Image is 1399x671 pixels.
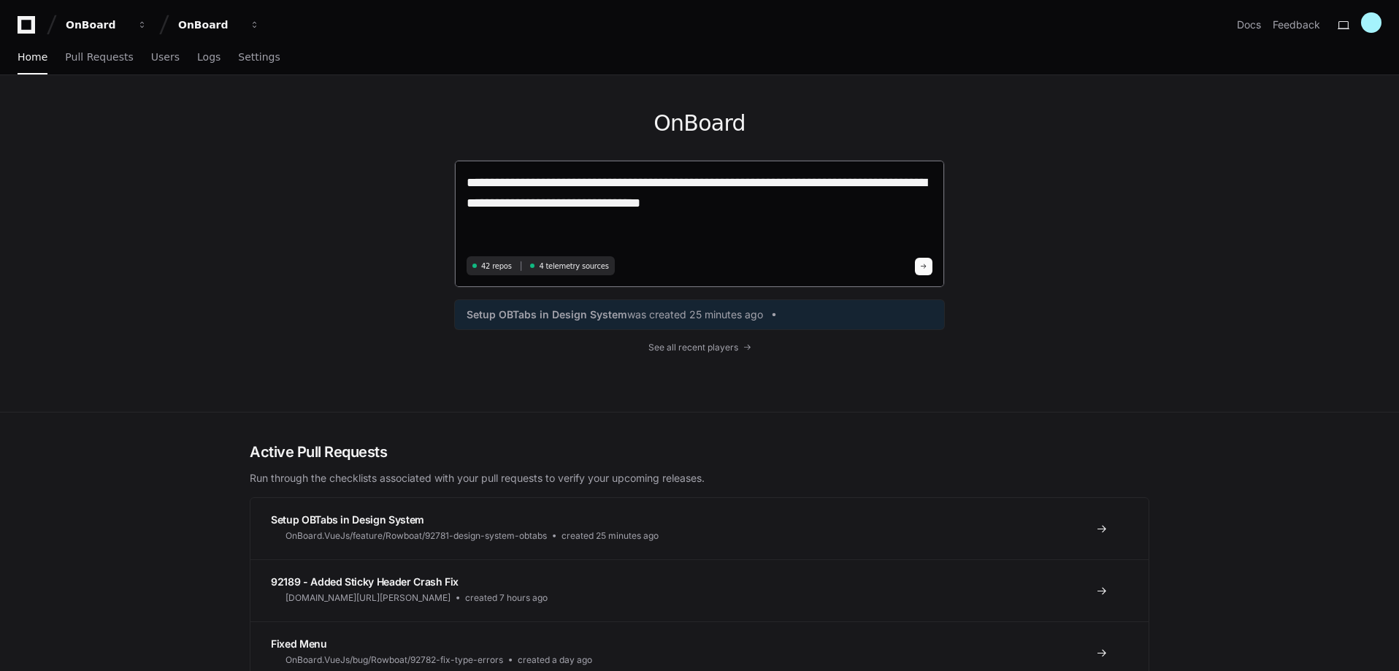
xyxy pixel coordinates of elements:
button: OnBoard [60,12,153,38]
span: Settings [238,53,280,61]
span: Pull Requests [65,53,133,61]
a: See all recent players [454,342,945,353]
span: 4 telemetry sources [539,261,608,272]
span: was created 25 minutes ago [627,307,763,322]
a: Pull Requests [65,41,133,74]
p: Run through the checklists associated with your pull requests to verify your upcoming releases. [250,471,1149,486]
span: created 25 minutes ago [561,530,659,542]
span: created 7 hours ago [465,592,548,604]
a: Docs [1237,18,1261,32]
span: OnBoard.VueJs/bug/Rowboat/92782-fix-type-errors [285,654,503,666]
a: 92189 - Added Sticky Header Crash Fix[DOMAIN_NAME][URL][PERSON_NAME]created 7 hours ago [250,559,1149,621]
div: OnBoard [178,18,241,32]
a: Setup OBTabs in Design SystemOnBoard.VueJs/feature/Rowboat/92781-design-system-obtabscreated 25 m... [250,498,1149,559]
span: created a day ago [518,654,592,666]
span: Setup OBTabs in Design System [271,513,424,526]
span: OnBoard.VueJs/feature/Rowboat/92781-design-system-obtabs [285,530,547,542]
button: Feedback [1273,18,1320,32]
a: Settings [238,41,280,74]
span: Setup OBTabs in Design System [467,307,627,322]
span: [DOMAIN_NAME][URL][PERSON_NAME] [285,592,451,604]
span: Fixed Menu [271,637,327,650]
a: Users [151,41,180,74]
a: Logs [197,41,221,74]
span: 42 repos [481,261,512,272]
span: Logs [197,53,221,61]
span: Users [151,53,180,61]
a: Home [18,41,47,74]
span: Home [18,53,47,61]
button: OnBoard [172,12,266,38]
h2: Active Pull Requests [250,442,1149,462]
span: 92189 - Added Sticky Header Crash Fix [271,575,459,588]
span: See all recent players [648,342,738,353]
div: OnBoard [66,18,129,32]
a: Setup OBTabs in Design Systemwas created 25 minutes ago [467,307,932,322]
h1: OnBoard [454,110,945,137]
